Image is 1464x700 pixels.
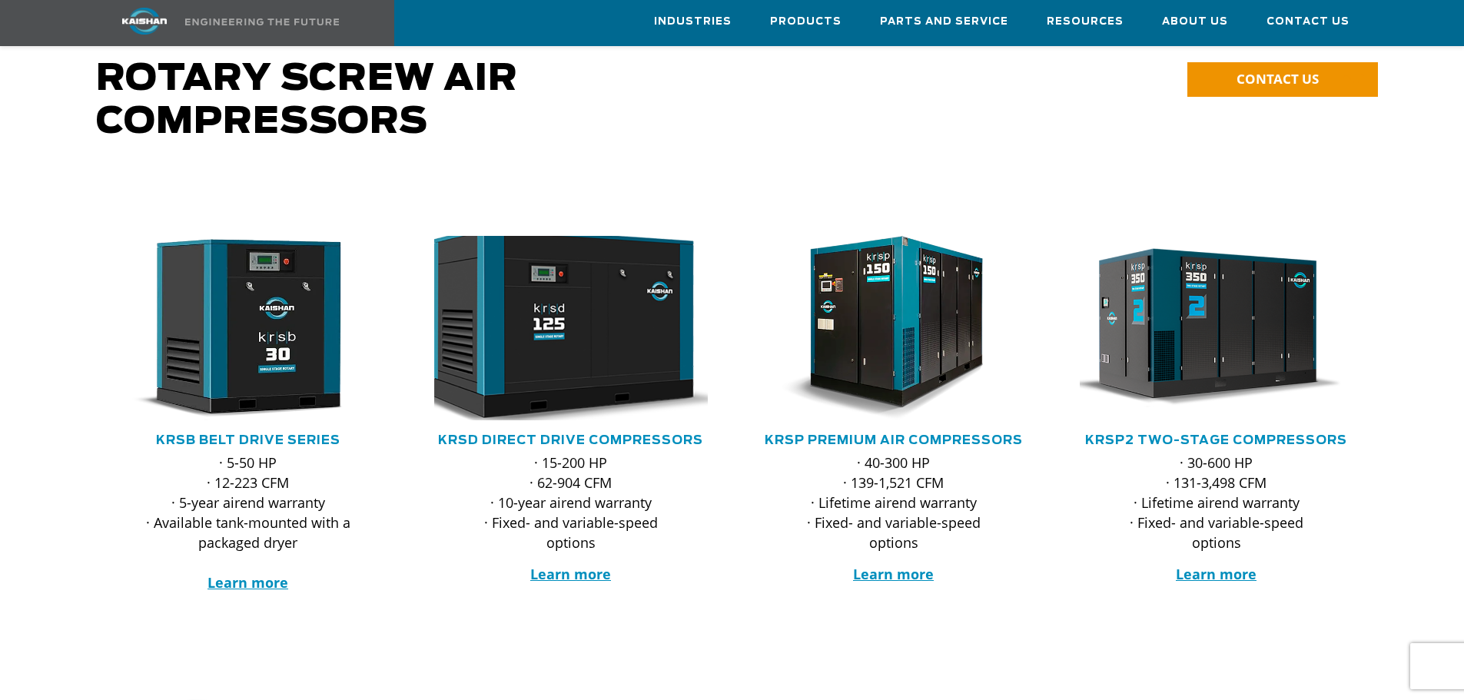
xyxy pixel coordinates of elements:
img: krsp150 [745,236,1019,420]
a: Learn more [530,565,611,583]
a: Parts and Service [880,1,1008,42]
img: kaishan logo [87,8,202,35]
div: krsp150 [757,236,1031,420]
a: Resources [1047,1,1124,42]
img: krsp350 [1068,236,1342,420]
a: KRSD Direct Drive Compressors [438,434,703,446]
div: krsp350 [1080,236,1353,420]
p: · 5-50 HP · 12-223 CFM · 5-year airend warranty · Available tank-mounted with a packaged dryer [142,453,354,592]
a: Products [770,1,842,42]
a: KRSB Belt Drive Series [156,434,340,446]
img: Engineering the future [185,18,339,25]
a: Learn more [207,573,288,592]
a: About Us [1162,1,1228,42]
span: CONTACT US [1237,70,1319,88]
img: krsd125 [409,227,710,430]
a: KRSP2 Two-Stage Compressors [1085,434,1347,446]
img: krsb30 [100,236,373,420]
a: CONTACT US [1187,62,1378,97]
span: Resources [1047,13,1124,31]
p: · 40-300 HP · 139-1,521 CFM · Lifetime airend warranty · Fixed- and variable-speed options [788,453,1000,552]
span: Industries [654,13,732,31]
span: Rotary Screw Air Compressors [96,61,518,141]
a: Learn more [1176,565,1257,583]
div: krsd125 [434,236,708,420]
span: Products [770,13,842,31]
div: krsb30 [111,236,385,420]
p: · 30-600 HP · 131-3,498 CFM · Lifetime airend warranty · Fixed- and variable-speed options [1110,453,1323,552]
a: Industries [654,1,732,42]
span: Parts and Service [880,13,1008,31]
span: Contact Us [1266,13,1349,31]
a: Contact Us [1266,1,1349,42]
p: · 15-200 HP · 62-904 CFM · 10-year airend warranty · Fixed- and variable-speed options [465,453,677,552]
span: About Us [1162,13,1228,31]
a: KRSP Premium Air Compressors [765,434,1023,446]
a: Learn more [853,565,934,583]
